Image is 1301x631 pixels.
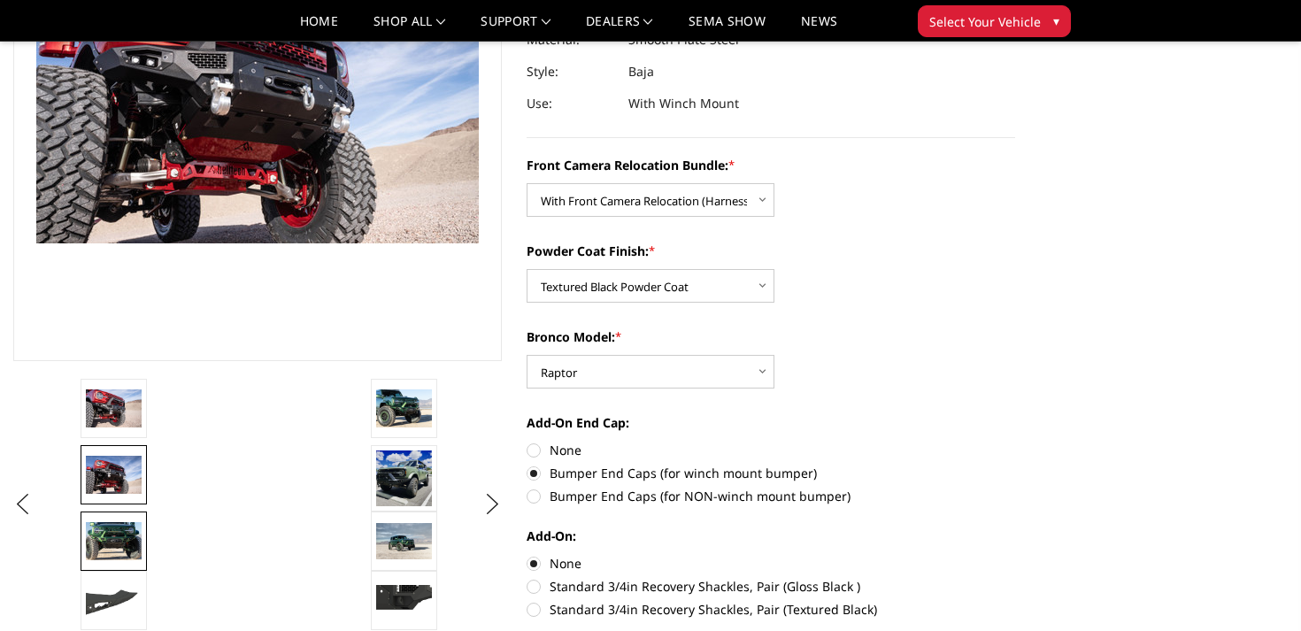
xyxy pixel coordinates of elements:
dd: With Winch Mount [628,88,739,119]
label: Standard 3/4in Recovery Shackles, Pair (Gloss Black ) [527,577,1015,596]
label: Powder Coat Finish: [527,242,1015,260]
label: Standard 3/4in Recovery Shackles, Pair (Textured Black) [527,600,1015,619]
label: Add-On End Cap: [527,413,1015,432]
label: Bronco Model: [527,327,1015,346]
a: News [801,15,837,41]
dt: Style: [527,56,615,88]
img: Reinforced Shackle Mounts, included with all purchases [376,585,432,617]
label: None [527,554,1015,573]
img: Bronco Baja Front (winch mount) [86,456,142,493]
img: Bronco Baja Front (winch mount) [376,523,432,559]
a: Home [300,15,338,41]
a: SEMA Show [689,15,766,41]
img: Bolt-on end cap. Widens your Bronco bumper to match the factory fender flares. [86,585,142,617]
button: Next [480,491,506,518]
label: None [527,441,1015,459]
span: ▾ [1053,12,1059,30]
img: Bronco Baja Front (winch mount) [86,389,142,427]
a: Dealers [586,15,653,41]
img: Bronco Baja Front (winch mount) [86,522,142,559]
dt: Use: [527,88,615,119]
button: Select Your Vehicle [918,5,1071,37]
label: Add-On: [527,527,1015,545]
label: Bumper End Caps (for winch mount bumper) [527,464,1015,482]
img: Bronco Baja Front (winch mount) [376,389,432,427]
button: Previous [9,491,35,518]
a: Support [481,15,550,41]
a: shop all [373,15,445,41]
img: Bronco Baja Front (winch mount) [376,450,432,506]
dd: Baja [628,56,654,88]
label: Front Camera Relocation Bundle: [527,156,1015,174]
label: Bumper End Caps (for NON-winch mount bumper) [527,487,1015,505]
span: Select Your Vehicle [929,12,1041,31]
